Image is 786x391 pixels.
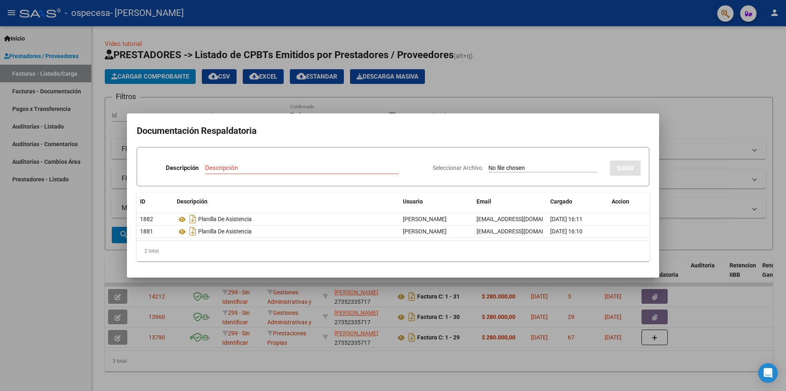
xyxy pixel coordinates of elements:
[610,160,641,176] button: SUBIR
[433,165,482,171] span: Seleccionar Archivo
[550,198,572,205] span: Cargado
[137,193,174,210] datatable-header-cell: ID
[477,198,491,205] span: Email
[177,212,396,226] div: Planilla De Asistencia
[547,193,608,210] datatable-header-cell: Cargado
[617,165,634,172] span: SUBIR
[187,225,198,238] i: Descargar documento
[137,241,649,261] div: 2 total
[177,225,396,238] div: Planilla De Asistencia
[177,198,208,205] span: Descripción
[140,216,153,222] span: 1882
[550,228,583,235] span: [DATE] 16:10
[403,228,447,235] span: [PERSON_NAME]
[608,193,649,210] datatable-header-cell: Accion
[400,193,473,210] datatable-header-cell: Usuario
[550,216,583,222] span: [DATE] 16:11
[403,198,423,205] span: Usuario
[403,216,447,222] span: [PERSON_NAME]
[473,193,547,210] datatable-header-cell: Email
[187,212,198,226] i: Descargar documento
[477,216,567,222] span: [EMAIL_ADDRESS][DOMAIN_NAME]
[140,228,153,235] span: 1881
[174,193,400,210] datatable-header-cell: Descripción
[758,363,778,383] div: Open Intercom Messenger
[137,123,649,139] h2: Documentación Respaldatoria
[477,228,567,235] span: [EMAIL_ADDRESS][DOMAIN_NAME]
[612,198,629,205] span: Accion
[166,163,199,173] p: Descripción
[140,198,145,205] span: ID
